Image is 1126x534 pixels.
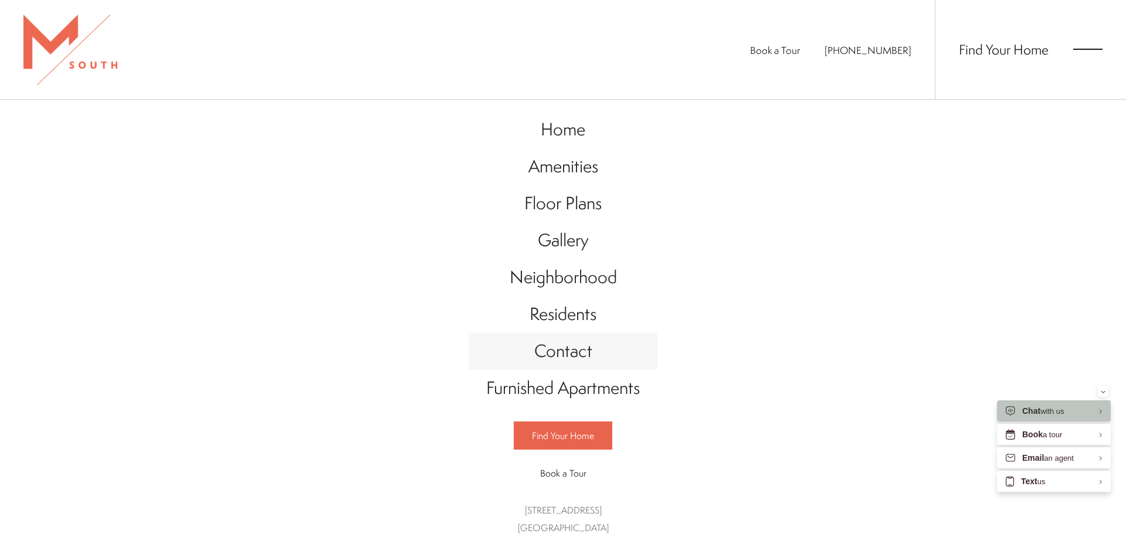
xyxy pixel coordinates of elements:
[486,376,640,400] span: Furnished Apartments
[469,259,657,296] a: Go to Neighborhood
[469,185,657,222] a: Go to Floor Plans
[514,460,612,487] a: Book a Tour
[469,222,657,259] a: Go to Gallery
[469,148,657,185] a: Go to Amenities
[541,117,585,141] span: Home
[540,467,586,479] span: Book a Tour
[23,15,117,85] img: MSouth
[532,429,594,442] span: Find Your Home
[534,339,592,363] span: Contact
[825,43,911,57] a: Call Us at 813-570-8014
[538,228,589,252] span: Gallery
[514,421,612,450] a: Find Your Home
[750,43,800,57] a: Book a Tour
[469,111,657,148] a: Go to Home
[530,302,596,326] span: Residents
[518,504,609,534] a: Get Directions to 5110 South Manhattan Avenue Tampa, FL 33611
[1073,44,1103,55] button: Open Menu
[528,154,598,178] span: Amenities
[959,40,1049,59] a: Find Your Home
[825,43,911,57] span: [PHONE_NUMBER]
[469,296,657,333] a: Go to Residents
[469,370,657,407] a: Go to Furnished Apartments (opens in a new tab)
[524,191,602,215] span: Floor Plans
[469,333,657,370] a: Go to Contact
[510,265,617,289] span: Neighborhood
